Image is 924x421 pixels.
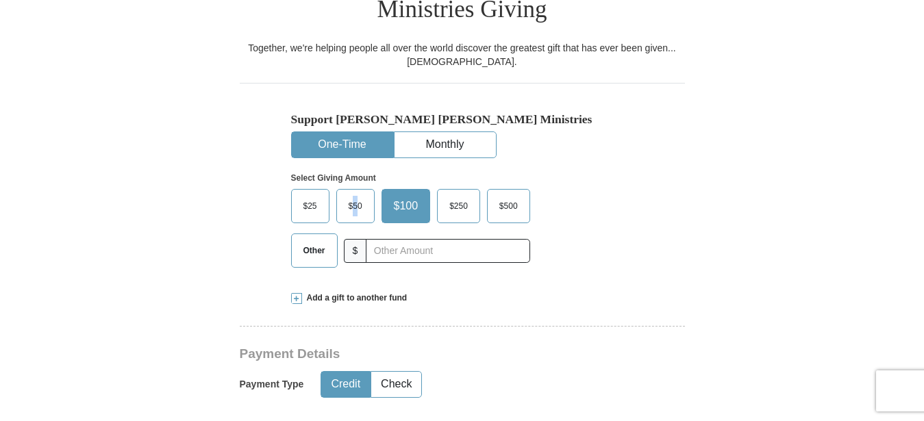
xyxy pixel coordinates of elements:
h3: Payment Details [240,346,589,362]
span: $100 [387,196,425,216]
button: One-Time [292,132,393,157]
strong: Select Giving Amount [291,173,376,183]
span: $250 [442,196,475,216]
span: $500 [492,196,525,216]
button: Credit [321,372,370,397]
button: Check [371,372,421,397]
h5: Support [PERSON_NAME] [PERSON_NAME] Ministries [291,112,634,127]
div: Together, we're helping people all over the world discover the greatest gift that has ever been g... [240,41,685,68]
h5: Payment Type [240,379,304,390]
span: $ [344,239,367,263]
span: Add a gift to another fund [302,292,408,304]
span: $25 [297,196,324,216]
button: Monthly [395,132,496,157]
span: Other [297,240,332,261]
span: $50 [342,196,369,216]
input: Other Amount [366,239,529,263]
